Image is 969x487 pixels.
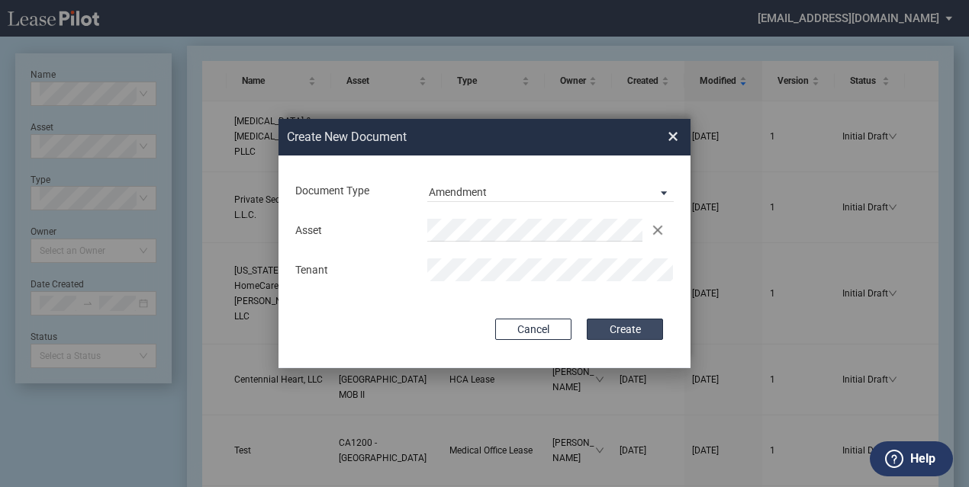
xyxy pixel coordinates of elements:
span: × [668,124,678,149]
h2: Create New Document [287,129,613,146]
div: Amendment [429,186,487,198]
md-dialog: Create New ... [278,119,691,369]
button: Cancel [495,319,571,340]
label: Help [910,449,935,469]
div: Tenant [287,263,419,278]
div: Document Type [287,184,419,199]
md-select: Document Type: Amendment [427,179,674,202]
div: Asset [287,223,419,239]
button: Create [587,319,663,340]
